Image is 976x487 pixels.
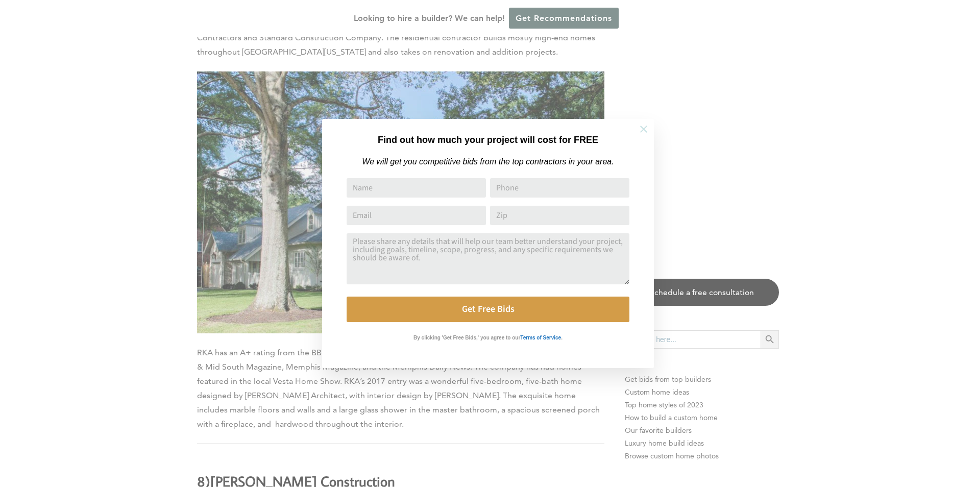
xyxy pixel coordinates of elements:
input: Phone [490,178,629,198]
strong: Terms of Service [520,335,561,340]
strong: Find out how much your project will cost for FREE [378,135,598,145]
button: Get Free Bids [347,297,629,322]
em: We will get you competitive bids from the top contractors in your area. [362,157,614,166]
input: Name [347,178,486,198]
textarea: Comment or Message [347,233,629,284]
input: Email Address [347,206,486,225]
button: Close [626,111,662,147]
strong: . [561,335,563,340]
a: Terms of Service [520,332,561,341]
strong: By clicking 'Get Free Bids,' you agree to our [413,335,520,340]
input: Zip [490,206,629,225]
